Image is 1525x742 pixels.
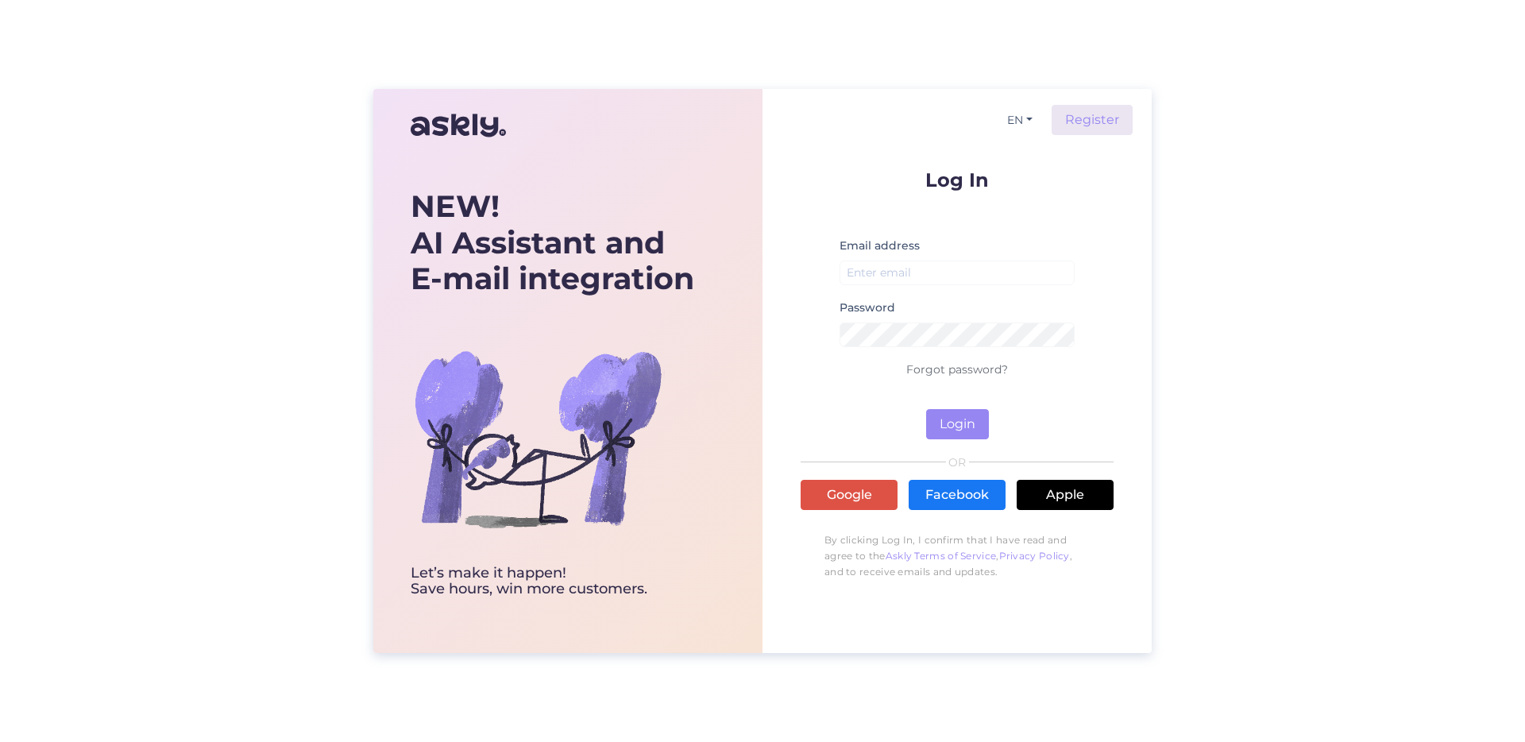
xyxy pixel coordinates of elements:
[1052,105,1133,135] a: Register
[1001,109,1039,132] button: EN
[1017,480,1114,510] a: Apple
[946,457,969,468] span: OR
[909,480,1006,510] a: Facebook
[411,106,506,145] img: Askly
[886,550,997,562] a: Askly Terms of Service
[840,238,920,254] label: Email address
[906,362,1008,377] a: Forgot password?
[801,524,1114,588] p: By clicking Log In, I confirm that I have read and agree to the , , and to receive emails and upd...
[411,188,694,297] div: AI Assistant and E-mail integration
[840,261,1075,285] input: Enter email
[801,480,898,510] a: Google
[411,311,665,566] img: bg-askly
[801,170,1114,190] p: Log In
[999,550,1070,562] a: Privacy Policy
[411,187,500,225] b: NEW!
[411,566,694,597] div: Let’s make it happen! Save hours, win more customers.
[840,300,895,316] label: Password
[926,409,989,439] button: Login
